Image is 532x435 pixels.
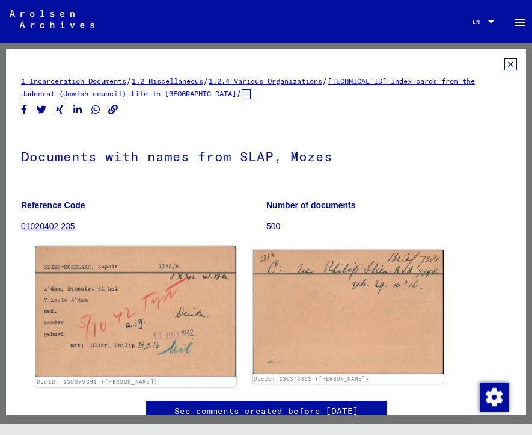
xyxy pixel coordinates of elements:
button: Share on Facebook [18,102,31,117]
button: Copy link [107,102,120,117]
p: 500 [266,220,511,233]
img: Change consent [480,383,509,412]
span: / [236,88,242,99]
img: 002.jpg [253,250,444,374]
h1: Documents with names from SLAP, Mozes [21,129,511,182]
button: Share on Twitter [35,102,48,117]
a: 1 Incarceration Documents [21,76,126,85]
span: / [203,75,209,86]
span: / [126,75,132,86]
b: Reference Code [21,200,85,210]
button: Toggle sidenav [508,10,532,34]
button: Share on WhatsApp [90,102,102,117]
a: 1.2.4 Various Organizations [209,76,322,85]
a: 1.2 Miscellaneous [132,76,203,85]
div: Change consent [479,382,508,411]
a: DocID: 130375391 ([PERSON_NAME]) [37,378,158,386]
a: 01020402 235 [21,221,75,231]
img: 001.jpg [35,247,236,377]
span: / [322,75,328,86]
mat-icon: Side nav toggle icon [513,16,527,30]
span: EN [472,19,486,25]
button: Share on LinkedIn [72,102,84,117]
a: See comments created before [DATE] [174,405,358,418]
a: DocID: 130375391 ([PERSON_NAME]) [254,375,369,382]
b: Number of documents [266,200,356,210]
button: Share on Xing [54,102,66,117]
img: Arolsen_neg.svg [10,10,94,28]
